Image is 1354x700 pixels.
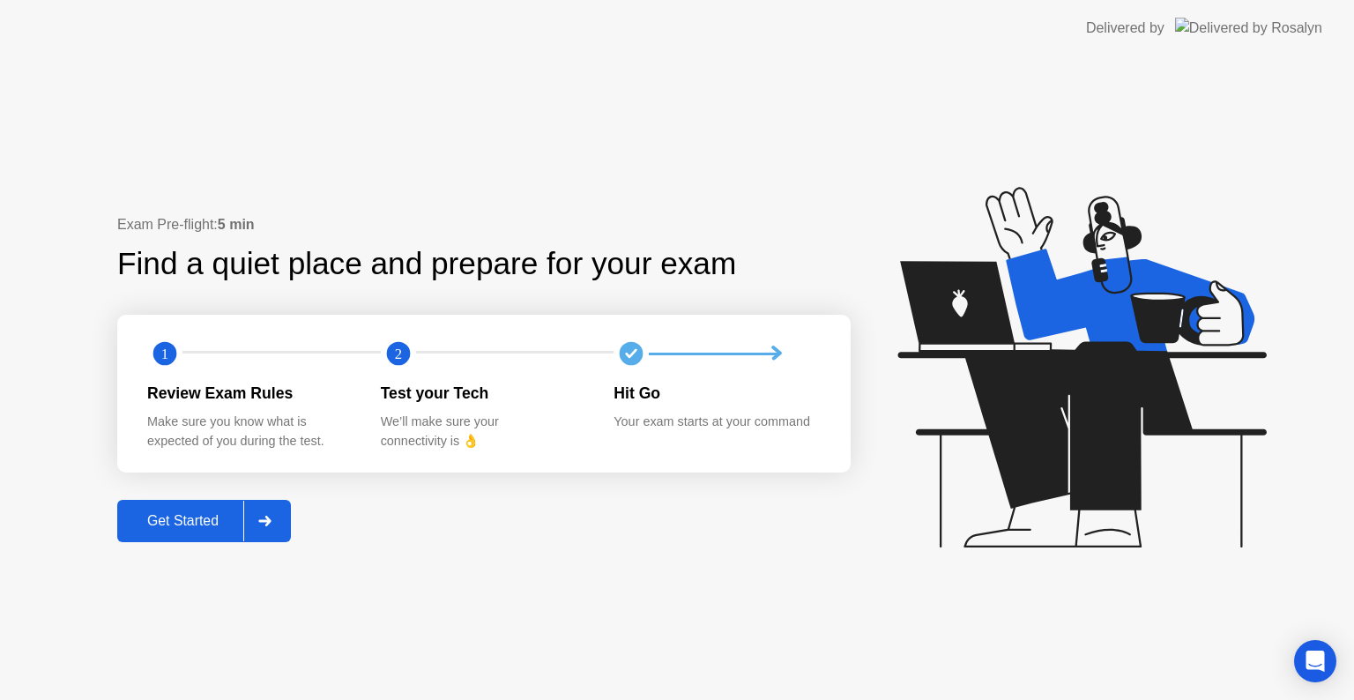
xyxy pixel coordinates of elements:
[381,382,586,405] div: Test your Tech
[117,500,291,542] button: Get Started
[614,382,819,405] div: Hit Go
[147,382,353,405] div: Review Exam Rules
[1175,18,1322,38] img: Delivered by Rosalyn
[381,413,586,451] div: We’ll make sure your connectivity is 👌
[123,513,243,529] div: Get Started
[614,413,819,432] div: Your exam starts at your command
[147,413,353,451] div: Make sure you know what is expected of you during the test.
[161,346,168,362] text: 1
[395,346,402,362] text: 2
[117,214,851,235] div: Exam Pre-flight:
[117,241,739,287] div: Find a quiet place and prepare for your exam
[1294,640,1336,682] div: Open Intercom Messenger
[1086,18,1164,39] div: Delivered by
[218,217,255,232] b: 5 min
